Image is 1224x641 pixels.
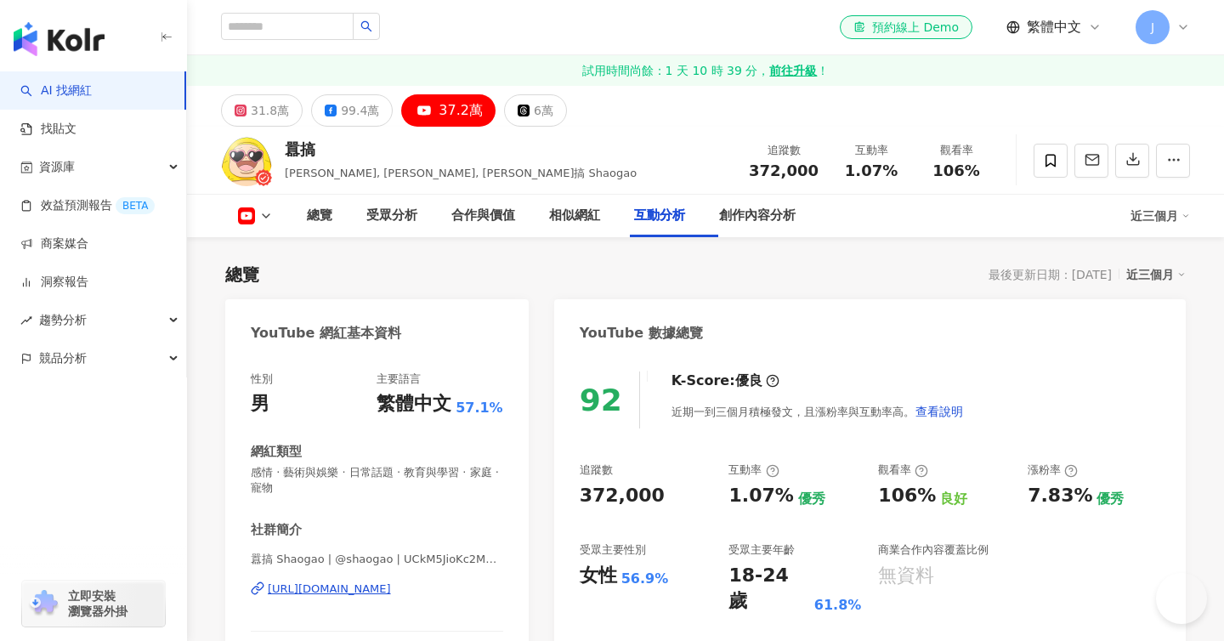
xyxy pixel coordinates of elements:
[878,542,989,558] div: 商業合作內容覆蓋比例
[1096,490,1124,508] div: 優秀
[1027,18,1081,37] span: 繁體中文
[769,62,817,79] strong: 前往升級
[251,552,503,567] span: 囂搞 Shaogao | @shaogao | UCkM5JioKc2MafrXNMNaJCFQ
[20,235,88,252] a: 商案媒合
[839,142,904,159] div: 互動率
[456,399,503,417] span: 57.1%
[940,490,967,508] div: 良好
[749,162,819,179] span: 372,000
[798,490,825,508] div: 優秀
[580,462,613,478] div: 追蹤數
[39,301,87,339] span: 趨勢分析
[915,405,963,418] span: 查看說明
[634,206,685,226] div: 互動分析
[580,483,665,509] div: 372,000
[1151,18,1154,37] span: J
[251,99,289,122] div: 31.8萬
[878,483,936,509] div: 106%
[311,94,393,127] button: 99.4萬
[251,372,273,387] div: 性別
[307,206,332,226] div: 總覽
[20,197,155,214] a: 效益預測報告BETA
[840,15,972,39] a: 預約線上 Demo
[989,268,1112,281] div: 最後更新日期：[DATE]
[251,521,302,539] div: 社群簡介
[728,462,779,478] div: 互動率
[377,372,421,387] div: 主要語言
[68,588,127,619] span: 立即安裝 瀏覽器外掛
[915,394,964,428] button: 查看說明
[14,22,105,56] img: logo
[728,563,809,615] div: 18-24 歲
[671,394,964,428] div: 近期一到三個月積極發文，且漲粉率與互動率高。
[580,542,646,558] div: 受眾主要性別
[728,542,795,558] div: 受眾主要年齡
[268,581,391,597] div: [URL][DOMAIN_NAME]
[932,162,980,179] span: 106%
[285,139,637,160] div: 囂搞
[749,142,819,159] div: 追蹤數
[1028,483,1092,509] div: 7.83%
[580,563,617,589] div: 女性
[814,596,862,615] div: 61.8%
[1156,573,1207,624] iframe: Help Scout Beacon - Open
[439,99,483,122] div: 37.2萬
[377,391,451,417] div: 繁體中文
[251,581,503,597] a: [URL][DOMAIN_NAME]
[878,462,928,478] div: 觀看率
[549,206,600,226] div: 相似網紅
[251,443,302,461] div: 網紅類型
[1126,264,1186,286] div: 近三個月
[366,206,417,226] div: 受眾分析
[221,94,303,127] button: 31.8萬
[27,590,60,617] img: chrome extension
[187,55,1224,86] a: 試用時間尚餘：1 天 10 時 39 分，前往升級！
[534,99,553,122] div: 6萬
[225,263,259,286] div: 總覽
[735,372,762,390] div: 優良
[285,167,637,179] span: [PERSON_NAME], [PERSON_NAME], [PERSON_NAME]搞 Shaogao
[1028,462,1078,478] div: 漲粉率
[39,339,87,377] span: 競品分析
[22,581,165,627] a: chrome extension立即安裝 瀏覽器外掛
[504,94,567,127] button: 6萬
[580,383,622,417] div: 92
[728,483,793,509] div: 1.07%
[853,19,959,36] div: 預約線上 Demo
[341,99,379,122] div: 99.4萬
[251,324,401,343] div: YouTube 網紅基本資料
[251,391,269,417] div: 男
[20,315,32,326] span: rise
[845,162,898,179] span: 1.07%
[39,148,75,186] span: 資源庫
[20,82,92,99] a: searchAI 找網紅
[924,142,989,159] div: 觀看率
[221,135,272,186] img: KOL Avatar
[1130,202,1190,230] div: 近三個月
[251,465,503,496] span: 感情 · 藝術與娛樂 · 日常話題 · 教育與學習 · 家庭 · 寵物
[20,274,88,291] a: 洞察報告
[360,20,372,32] span: search
[580,324,703,343] div: YouTube 數據總覽
[671,372,779,390] div: K-Score :
[401,94,496,127] button: 37.2萬
[621,570,669,588] div: 56.9%
[451,206,515,226] div: 合作與價值
[719,206,796,226] div: 創作內容分析
[20,121,76,138] a: 找貼文
[878,563,934,589] div: 無資料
